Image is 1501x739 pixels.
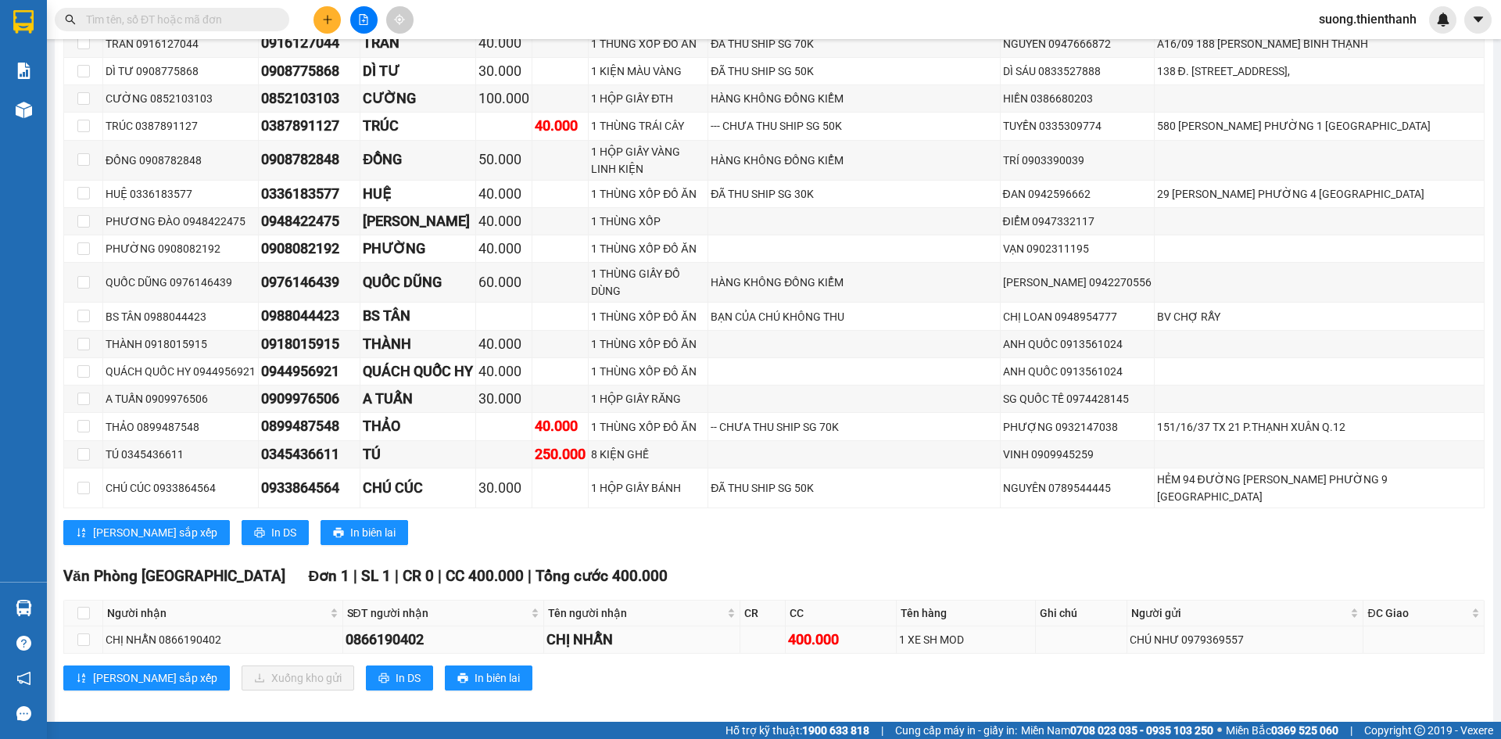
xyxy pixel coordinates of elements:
div: A TUẤN 0909976506 [106,390,256,407]
div: CHỊ NHẪN 0866190402 [106,631,340,648]
div: 40.000 [478,183,529,205]
div: NGUYÊN 0789544445 [1003,479,1152,497]
span: | [528,567,532,585]
button: sort-ascending[PERSON_NAME] sắp xếp [63,665,230,691]
span: Hỗ trợ kỹ thuật: [725,722,869,739]
td: 0908082192 [259,235,360,263]
span: CR 0 [403,567,434,585]
img: logo-vxr [13,10,34,34]
span: search [65,14,76,25]
span: [PERSON_NAME] sắp xếp [93,669,217,687]
span: Văn Phòng [GEOGRAPHIC_DATA] [77,28,228,62]
span: sort-ascending [76,673,87,685]
th: Tên hàng [897,601,1036,626]
div: 40.000 [478,361,529,382]
span: CÔNG SỰ VĨNH THUẬN [77,82,200,125]
span: sort-ascending [76,527,87,540]
div: 0908082192 [261,238,357,260]
div: THÀNH 0918015915 [106,335,256,353]
div: ĐÃ THU SHIP SG 70K [711,35,997,52]
div: 151/16/37 TX 21 P.THẠNH XUÂN Q.12 [1157,418,1481,436]
div: HÀNG KHÔNG ĐỒNG KIỂM [711,90,997,107]
div: 1 THÙNG XỐP ĐỒ ĂN [591,308,705,325]
div: TRÍ 0903390039 [1003,152,1152,169]
button: aim [386,6,414,34]
td: 0916127044 [259,30,360,57]
td: DÌ TƯ [360,58,476,85]
div: BS TÂN [363,305,473,327]
span: Tên người nhận [548,604,724,622]
div: A TUẤN [363,388,473,410]
th: CC [786,601,897,626]
span: question-circle [16,636,31,651]
span: | [881,722,883,739]
span: In DS [396,669,421,687]
th: Ghi chú [1036,601,1127,626]
div: 1 THÙNG XỐP ĐỒ ĂN [591,335,705,353]
span: suong.thienthanh [1306,9,1429,29]
div: 1 THÙNG TRÁI CÂY [591,117,705,135]
div: TÚ [363,443,473,465]
span: ĐC Giao [1367,604,1468,622]
div: 1 HỘP GIẤY BÁNH [591,479,705,497]
span: copyright [1414,725,1425,736]
div: BV CHỢ RẪY [1157,308,1481,325]
td: THÀNH [360,331,476,358]
button: printerIn biên lai [445,665,532,691]
div: 400.000 [788,629,894,651]
span: caret-down [1471,13,1485,27]
td: THẢO [360,413,476,440]
td: 0988044423 [259,303,360,330]
td: 0909976506 [259,386,360,413]
span: Văn Phòng [GEOGRAPHIC_DATA] [63,567,285,585]
div: 1 HỘP GIẤY VÀNG LINH KIỆN [591,143,705,178]
span: [PERSON_NAME] sắp xếp [93,524,217,541]
button: caret-down [1464,6,1492,34]
div: 1 THÙNG XỐP ĐỒ ĂN [591,185,705,203]
div: 0908775868 [261,60,357,82]
div: PHƯỢNG 0932147038 [1003,418,1152,436]
div: [PERSON_NAME] [363,210,473,232]
div: DÌ SÁU 0833527888 [1003,63,1152,80]
div: QUỐC DŨNG 0976146439 [106,274,256,291]
div: 1 THÙNG XỐP [591,213,705,230]
div: 40.000 [535,415,586,437]
div: 0918015915 [261,333,357,355]
div: 580 [PERSON_NAME] PHƯỜNG 1 [GEOGRAPHIC_DATA] [1157,117,1481,135]
div: ĐÃ THU SHIP SG 30K [711,185,997,203]
td: 0933864564 [259,468,360,508]
div: TRÚC 0387891127 [106,117,256,135]
div: QUÁCH QUỐC HY 0944956921 [106,363,256,380]
span: | [395,567,399,585]
span: | [438,567,442,585]
div: ANH QUỐC 0913561024 [1003,335,1152,353]
div: 40.000 [478,32,529,54]
div: TRÂN [363,32,473,54]
span: | [353,567,357,585]
div: 8 KIỆN GHẾ [591,446,705,463]
img: warehouse-icon [16,600,32,616]
span: Đơn 1 [309,567,350,585]
div: TRÂN 0916127044 [106,35,256,52]
span: file-add [358,14,369,25]
span: printer [457,673,468,685]
td: PHƯỜNG [360,235,476,263]
strong: ĐC: [77,82,200,125]
td: 0918015915 [259,331,360,358]
td: BS TÂN [360,303,476,330]
strong: 1900 633 818 [802,724,869,737]
img: solution-icon [16,63,32,79]
div: HÀNG KHÔNG ĐỒNG KIỂM [711,274,997,291]
div: --- CHƯA THU SHIP SG 50K [711,117,997,135]
div: HÀNG KHÔNG ĐỒNG KIỂM [711,152,997,169]
div: THẢO [363,415,473,437]
span: | [1350,722,1352,739]
div: BẠN CỦA CHÚ KHÔNG THU [711,308,997,325]
td: 0899487548 [259,413,360,440]
div: CHÚ NHƯ 0979369557 [1130,631,1361,648]
div: PHƯƠNG ĐÀO 0948422475 [106,213,256,230]
td: 0336183577 [259,181,360,208]
div: HUỆ 0336183577 [106,185,256,203]
th: CR [740,601,785,626]
button: plus [313,6,341,34]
